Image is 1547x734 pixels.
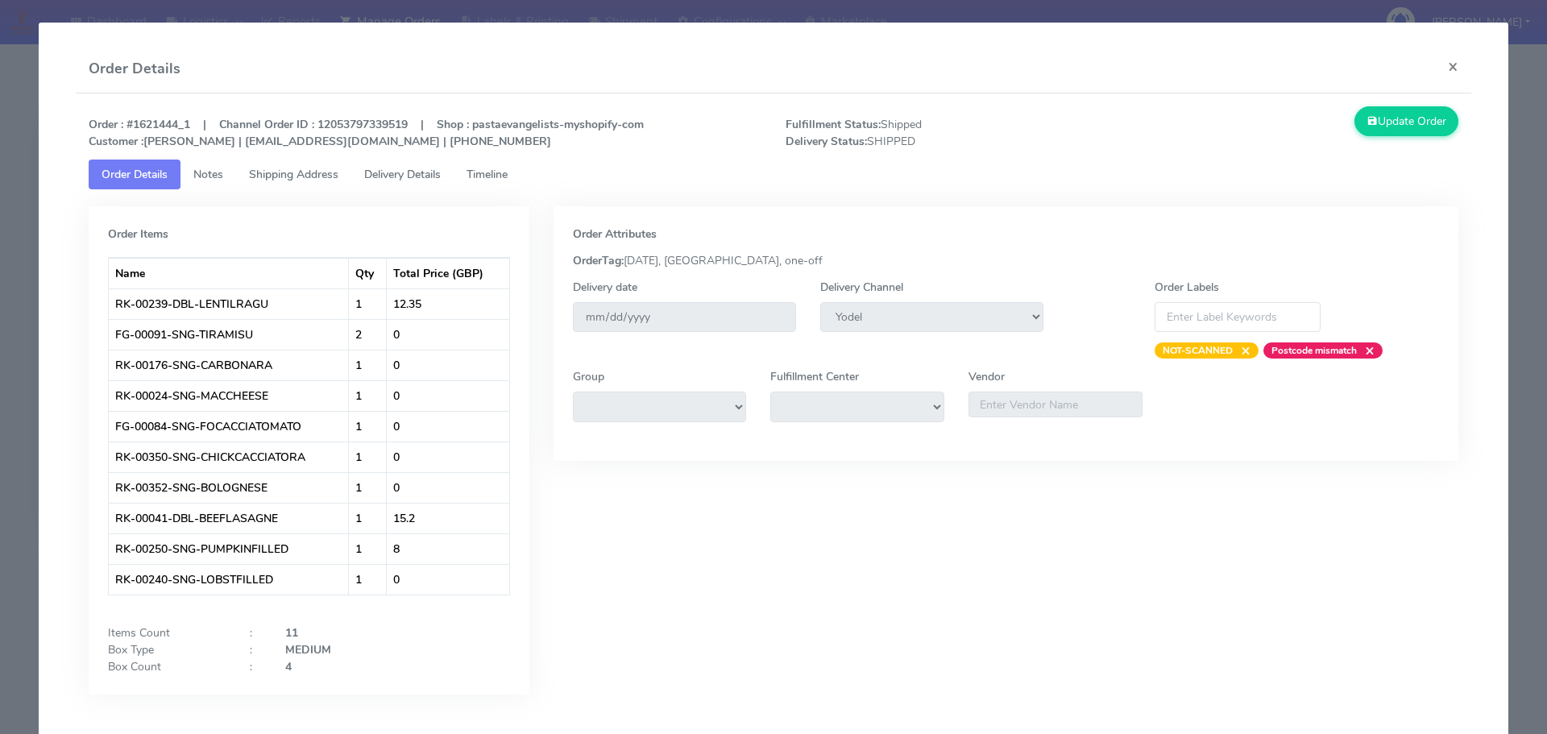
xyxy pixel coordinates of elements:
td: RK-00239-DBL-LENTILRAGU [109,288,350,319]
td: 15.2 [387,503,508,533]
span: Delivery Details [364,167,441,182]
strong: MEDIUM [285,642,331,657]
div: Box Type [96,641,238,658]
div: [DATE], [GEOGRAPHIC_DATA], one-off [561,252,1452,269]
td: 12.35 [387,288,508,319]
strong: 11 [285,625,298,641]
div: Box Count [96,658,238,675]
td: 1 [349,564,387,595]
td: 0 [387,442,508,472]
button: Update Order [1354,106,1459,136]
td: 1 [349,380,387,411]
label: Vendor [968,368,1005,385]
td: 1 [349,288,387,319]
td: 8 [387,533,508,564]
ul: Tabs [89,160,1459,189]
div: Items Count [96,624,238,641]
td: 1 [349,472,387,503]
td: FG-00084-SNG-FOCACCIATOMATO [109,411,350,442]
h4: Order Details [89,58,180,80]
td: RK-00352-SNG-BOLOGNESE [109,472,350,503]
td: 1 [349,350,387,380]
td: 2 [349,319,387,350]
strong: Postcode mismatch [1271,344,1357,357]
div: : [238,658,273,675]
strong: OrderTag: [573,253,624,268]
td: RK-00350-SNG-CHICKCACCIATORA [109,442,350,472]
td: 1 [349,442,387,472]
strong: Order : #1621444_1 | Channel Order ID : 12053797339519 | Shop : pastaevangelists-myshopify-com [P... [89,117,644,149]
td: 0 [387,472,508,503]
td: 0 [387,319,508,350]
label: Fulfillment Center [770,368,859,385]
strong: Fulfillment Status: [786,117,881,132]
div: : [238,624,273,641]
td: RK-00250-SNG-PUMPKINFILLED [109,533,350,564]
td: RK-00240-SNG-LOBSTFILLED [109,564,350,595]
div: : [238,641,273,658]
strong: Delivery Status: [786,134,867,149]
input: Enter Label Keywords [1155,302,1321,332]
td: RK-00024-SNG-MACCHEESE [109,380,350,411]
strong: NOT-SCANNED [1163,344,1233,357]
td: RK-00176-SNG-CARBONARA [109,350,350,380]
strong: Customer : [89,134,143,149]
td: 0 [387,564,508,595]
td: 1 [349,503,387,533]
label: Delivery date [573,279,637,296]
span: Timeline [467,167,508,182]
td: 0 [387,380,508,411]
span: Order Details [102,167,168,182]
input: Enter Vendor Name [968,392,1143,417]
span: × [1233,342,1250,359]
td: 0 [387,350,508,380]
span: Notes [193,167,223,182]
strong: 4 [285,659,292,674]
label: Order Labels [1155,279,1219,296]
strong: Order Attributes [573,226,657,242]
td: 0 [387,411,508,442]
td: 1 [349,533,387,564]
td: FG-00091-SNG-TIRAMISU [109,319,350,350]
label: Delivery Channel [820,279,903,296]
span: × [1357,342,1375,359]
th: Name [109,258,350,288]
label: Group [573,368,604,385]
td: RK-00041-DBL-BEEFLASAGNE [109,503,350,533]
span: Shipping Address [249,167,338,182]
th: Total Price (GBP) [387,258,508,288]
th: Qty [349,258,387,288]
td: 1 [349,411,387,442]
span: Shipped SHIPPED [773,116,1122,150]
strong: Order Items [108,226,168,242]
button: Close [1435,45,1471,88]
